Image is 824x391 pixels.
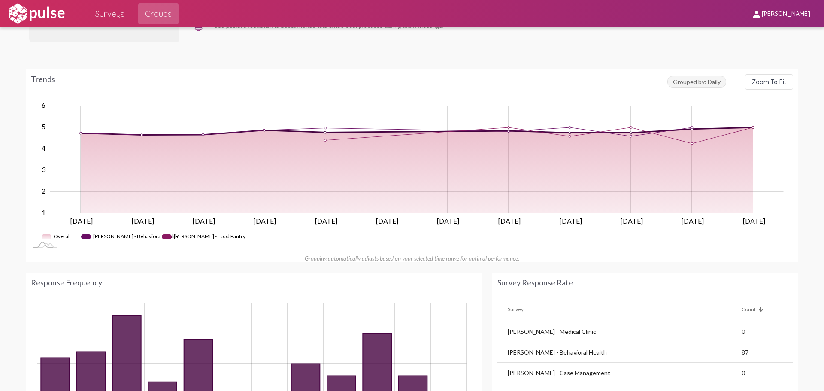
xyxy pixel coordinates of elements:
g: Chart [37,101,784,244]
tspan: 1 [42,209,45,217]
td: 0 [742,363,793,383]
tspan: [DATE] [254,217,276,225]
tspan: [DATE] [742,217,765,225]
td: 87 [742,342,793,363]
tspan: 3 [42,166,46,174]
span: [PERSON_NAME] [762,10,810,18]
tspan: [DATE] [131,217,154,225]
a: Groups [138,3,179,24]
g: Overall [42,230,73,243]
span: Zoom To Fit [752,78,786,86]
span: Surveys [95,6,124,21]
div: Survey [508,306,524,312]
tspan: [DATE] [559,217,582,225]
button: [PERSON_NAME] [745,6,817,21]
g: Legend [42,230,782,243]
a: Surveys [88,3,131,24]
img: white-logo.svg [7,3,66,24]
tspan: [DATE] [620,217,642,225]
tspan: [DATE] [437,217,459,225]
tspan: [DATE] [682,217,704,225]
span: Grouped by: Daily [667,76,726,88]
td: [PERSON_NAME] - Case Management [497,363,742,383]
tspan: 5 [42,123,45,131]
div: Survey [508,306,742,312]
div: Count [742,306,756,312]
mat-icon: person [751,9,762,19]
tspan: [DATE] [498,217,521,225]
tspan: [DATE] [315,217,337,225]
tspan: 6 [42,101,45,109]
div: Response Frequency [31,278,477,287]
tspan: [DATE] [70,217,93,225]
span: Groups [145,6,172,21]
tspan: 4 [42,144,45,152]
div: Count [742,306,783,312]
tspan: [DATE] [376,217,398,225]
div: Survey Response Rate [497,278,793,287]
div: Trends [31,74,667,90]
tspan: [DATE] [192,217,215,225]
td: [PERSON_NAME] - Medical Clinic [497,321,742,342]
g: Ritter - Behavioral Health [81,230,178,243]
tspan: 2 [42,187,45,195]
g: Ritter - Food Pantry [162,230,246,243]
td: 0 [742,321,793,342]
button: Zoom To Fit [745,74,793,90]
small: Grouping automatically adjusts based on your selected time range for optimal performance. [305,255,519,262]
td: [PERSON_NAME] - Behavioral Health [497,342,742,363]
